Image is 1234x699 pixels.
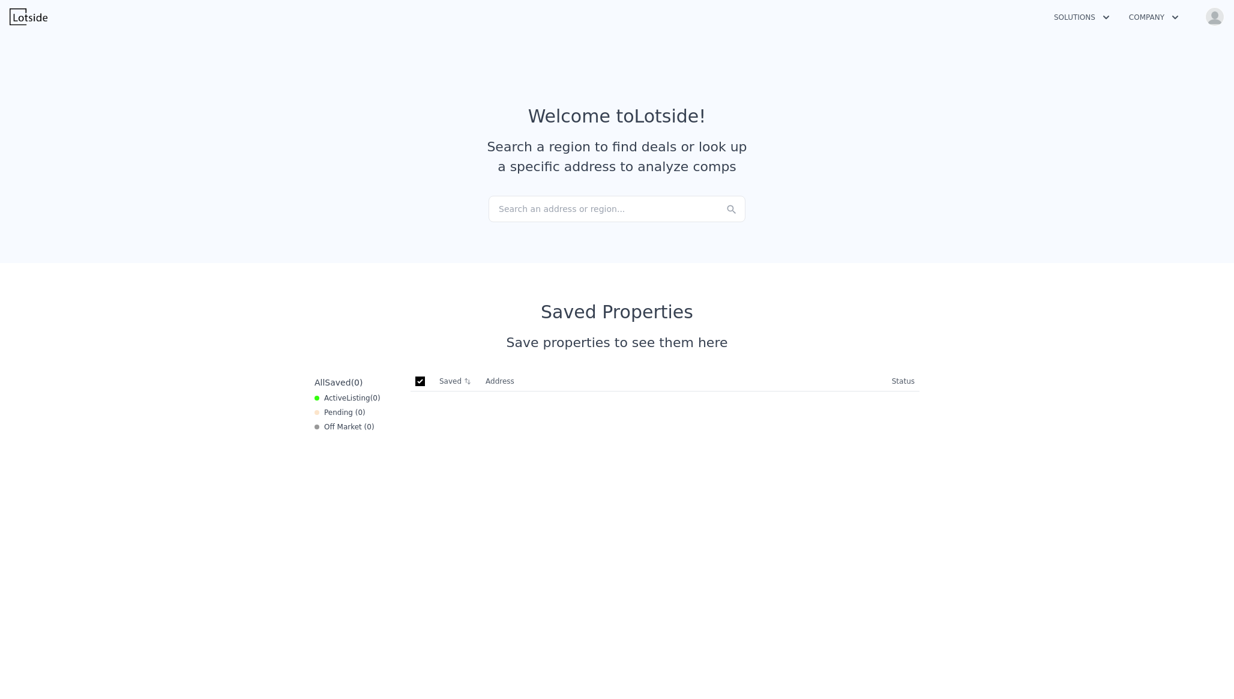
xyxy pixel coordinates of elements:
th: Status [887,372,919,392]
th: Address [481,372,887,392]
div: Search an address or region... [489,196,745,222]
span: Listing [346,394,370,402]
div: Saved Properties [310,301,924,323]
button: Company [1119,7,1188,28]
span: Saved [325,378,351,387]
button: Solutions [1044,7,1119,28]
span: Active ( 0 ) [324,393,381,403]
th: Saved [435,372,481,391]
div: Off Market ( 0 ) [315,422,375,432]
img: avatar [1205,7,1224,26]
div: Save properties to see them here [310,333,924,353]
img: Lotside [10,8,47,25]
div: Welcome to Lotside ! [528,106,706,127]
div: All ( 0 ) [315,377,363,389]
div: Pending ( 0 ) [315,408,366,417]
div: Search a region to find deals or look up a specific address to analyze comps [483,137,751,177]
